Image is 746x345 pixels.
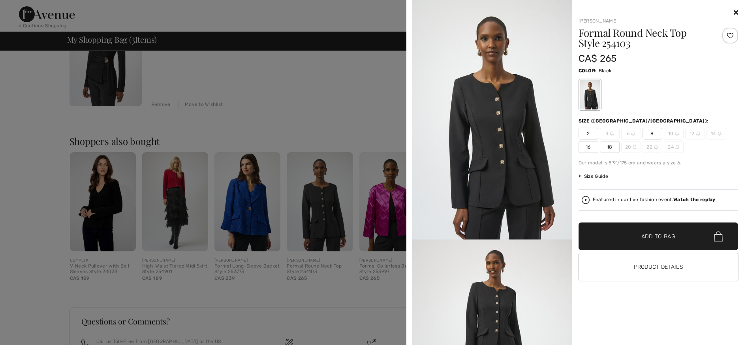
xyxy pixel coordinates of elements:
div: Size ([GEOGRAPHIC_DATA]/[GEOGRAPHIC_DATA]): [579,117,710,124]
span: 6 [621,128,641,140]
span: Black [599,68,612,74]
span: 16 [579,141,598,153]
span: Add to Bag [641,232,675,241]
div: Our model is 5'9"/175 cm and wears a size 6. [579,159,738,166]
span: 4 [600,128,620,140]
img: ring-m.svg [610,132,614,136]
span: 12 [685,128,705,140]
span: Color: [579,68,597,74]
a: [PERSON_NAME] [579,18,618,24]
img: ring-m.svg [718,132,722,136]
h1: Formal Round Neck Top Style 254103 [579,28,712,48]
span: CA$ 265 [579,53,617,64]
span: 10 [664,128,684,140]
img: ring-m.svg [675,132,679,136]
img: ring-m.svg [696,132,700,136]
img: Bag.svg [714,231,723,241]
span: Help [18,6,34,13]
span: 22 [643,141,662,153]
span: 2 [579,128,598,140]
img: ring-m.svg [633,145,637,149]
span: 20 [621,141,641,153]
span: 18 [600,141,620,153]
span: 24 [664,141,684,153]
button: Add to Bag [579,222,738,250]
strong: Watch the replay [673,197,716,202]
span: 8 [643,128,662,140]
img: Watch the replay [582,196,590,204]
div: Featured in our live fashion event. [593,197,716,202]
img: ring-m.svg [631,132,635,136]
div: Black [579,80,600,109]
img: ring-m.svg [675,145,679,149]
img: ring-m.svg [654,145,658,149]
span: 14 [707,128,726,140]
span: Size Guide [579,173,608,180]
button: Product Details [579,253,738,281]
